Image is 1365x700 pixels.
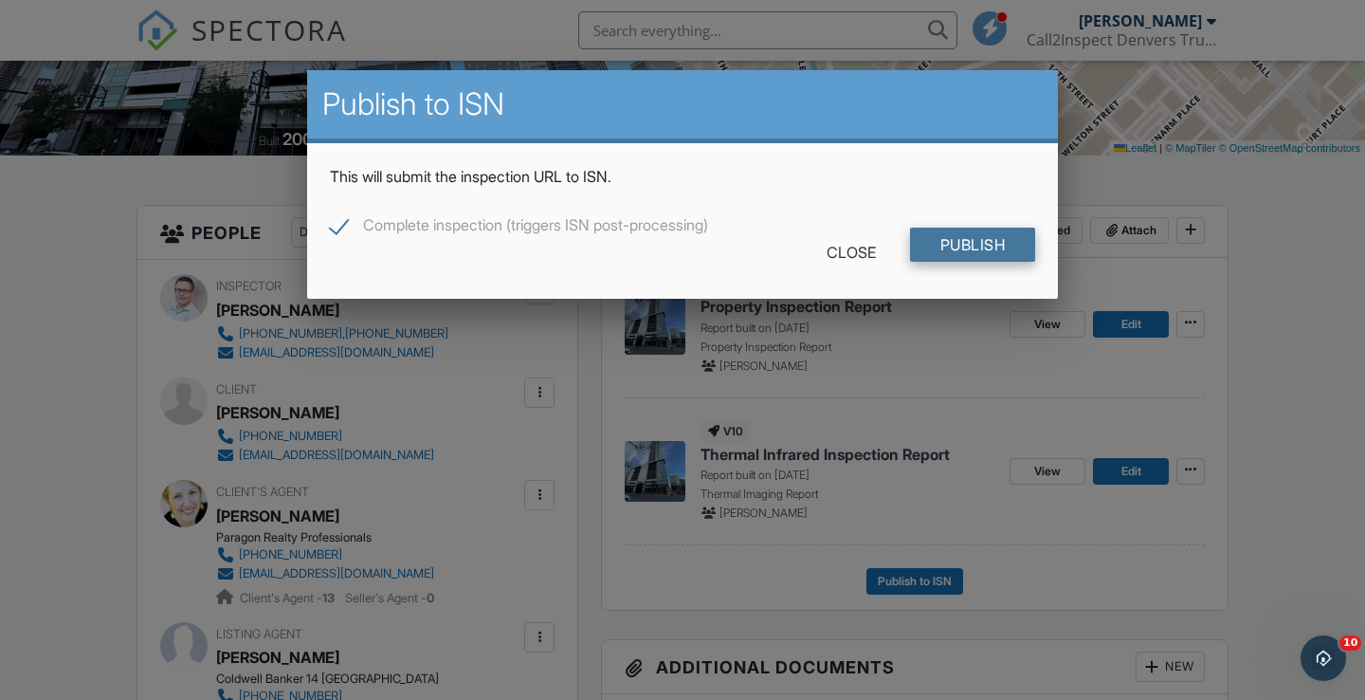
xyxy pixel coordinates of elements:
p: This will submit the inspection URL to ISN. [330,166,1035,187]
label: Complete inspection (triggers ISN post-processing) [330,216,708,240]
input: Publish [910,228,1036,262]
div: Close [796,235,906,269]
span: 10 [1339,636,1361,651]
h2: Publish to ISN [322,85,1043,123]
iframe: Intercom live chat [1301,636,1346,681]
